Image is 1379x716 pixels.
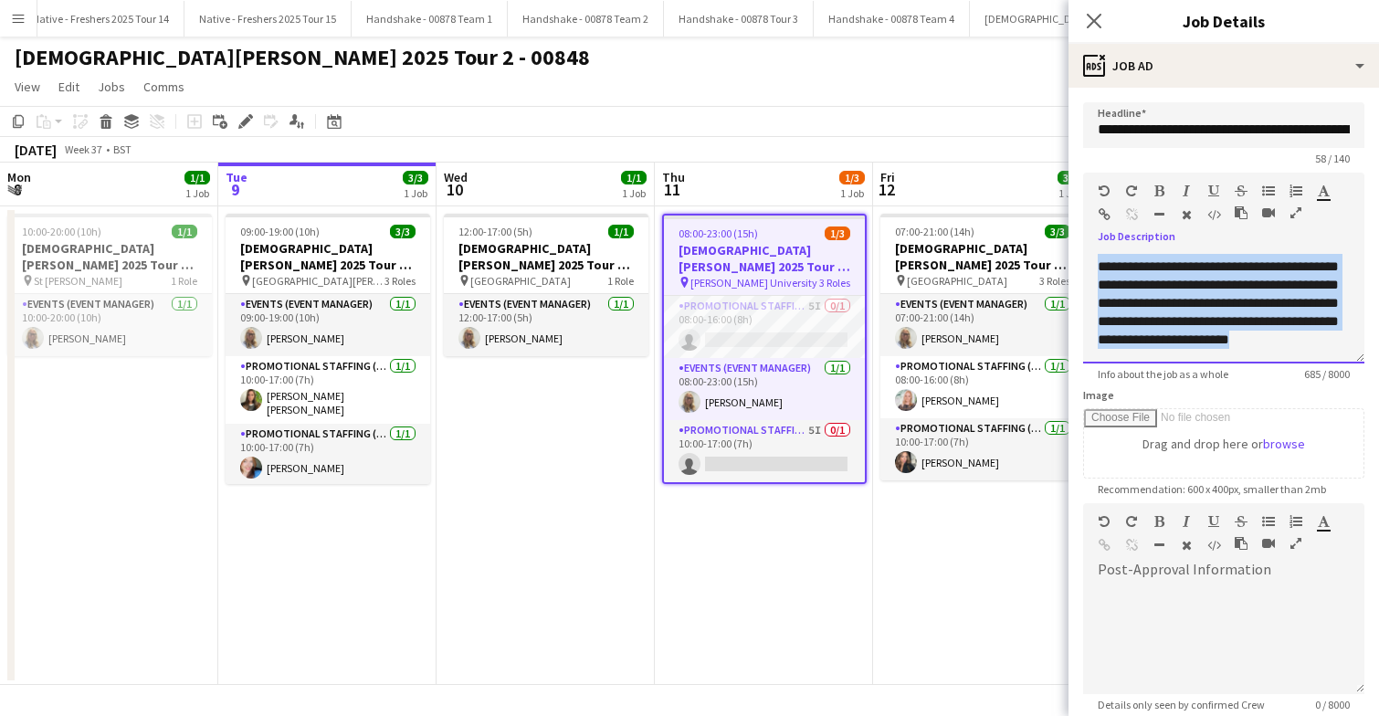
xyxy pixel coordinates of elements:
[1235,536,1247,551] button: Paste as plain text
[1235,205,1247,220] button: Paste as plain text
[664,1,814,37] button: Handshake - 00878 Tour 3
[880,356,1085,418] app-card-role: Promotional Staffing (Brand Ambassadors)1/108:00-16:00 (8h)[PERSON_NAME]
[17,1,184,37] button: Native - Freshers 2025 Tour 14
[252,274,384,288] span: [GEOGRAPHIC_DATA][PERSON_NAME]
[7,169,31,185] span: Mon
[15,44,590,71] h1: [DEMOGRAPHIC_DATA][PERSON_NAME] 2025 Tour 2 - 00848
[352,1,508,37] button: Handshake - 00878 Team 1
[880,214,1085,480] app-job-card: 07:00-21:00 (14h)3/3[DEMOGRAPHIC_DATA][PERSON_NAME] 2025 Tour 2 - 00848 - [GEOGRAPHIC_DATA] [GEOG...
[1300,152,1364,165] span: 58 / 140
[226,240,430,273] h3: [DEMOGRAPHIC_DATA][PERSON_NAME] 2025 Tour 2 - 00848 - [GEOGRAPHIC_DATA][PERSON_NAME]
[1058,171,1083,184] span: 3/3
[895,225,974,238] span: 07:00-21:00 (14h)
[172,225,197,238] span: 1/1
[608,225,634,238] span: 1/1
[171,274,197,288] span: 1 Role
[1083,482,1341,496] span: Recommendation: 600 x 400px, smaller than 2mb
[1207,207,1220,222] button: HTML Code
[1317,184,1330,198] button: Text Color
[970,1,1275,37] button: [DEMOGRAPHIC_DATA][PERSON_NAME] 2025 Tour 1 - 00848
[98,79,125,95] span: Jobs
[1207,514,1220,529] button: Underline
[384,274,416,288] span: 3 Roles
[1290,514,1302,529] button: Ordered List
[226,356,430,424] app-card-role: Promotional Staffing (Brand Ambassadors)1/110:00-17:00 (7h)[PERSON_NAME] [PERSON_NAME]
[1098,184,1111,198] button: Undo
[1180,538,1193,553] button: Clear Formatting
[58,79,79,95] span: Edit
[508,1,664,37] button: Handshake - 00878 Team 2
[1058,186,1082,200] div: 1 Job
[1235,514,1247,529] button: Strikethrough
[404,186,427,200] div: 1 Job
[184,171,210,184] span: 1/1
[1083,367,1243,381] span: Info about the job as a whole
[878,179,895,200] span: 12
[403,171,428,184] span: 3/3
[184,1,352,37] button: Native - Freshers 2025 Tour 15
[1262,536,1275,551] button: Insert video
[662,169,685,185] span: Thu
[1153,514,1165,529] button: Bold
[226,169,247,185] span: Tue
[1262,205,1275,220] button: Insert video
[470,274,571,288] span: [GEOGRAPHIC_DATA]
[690,276,817,290] span: [PERSON_NAME] University
[34,274,122,288] span: St [PERSON_NAME]
[444,214,648,356] app-job-card: 12:00-17:00 (5h)1/1[DEMOGRAPHIC_DATA][PERSON_NAME] 2025 Tour 2 - 00848 - Travel Day [GEOGRAPHIC_D...
[90,75,132,99] a: Jobs
[1290,367,1364,381] span: 685 / 8000
[1235,184,1247,198] button: Strikethrough
[1262,184,1275,198] button: Unordered List
[1083,698,1279,711] span: Details only seen by confirmed Crew
[1180,207,1193,222] button: Clear Formatting
[1180,514,1193,529] button: Italic
[1290,536,1302,551] button: Fullscreen
[840,186,864,200] div: 1 Job
[1290,184,1302,198] button: Ordered List
[814,1,970,37] button: Handshake - 00878 Team 4
[5,179,31,200] span: 8
[607,274,634,288] span: 1 Role
[880,294,1085,356] app-card-role: Events (Event Manager)1/107:00-21:00 (14h)[PERSON_NAME]
[444,294,648,356] app-card-role: Events (Event Manager)1/112:00-17:00 (5h)[PERSON_NAME]
[659,179,685,200] span: 11
[390,225,416,238] span: 3/3
[1262,514,1275,529] button: Unordered List
[1207,538,1220,553] button: HTML Code
[1068,44,1379,88] div: Job Ad
[441,179,468,200] span: 10
[1317,514,1330,529] button: Text Color
[825,226,850,240] span: 1/3
[907,274,1007,288] span: [GEOGRAPHIC_DATA]
[1125,184,1138,198] button: Redo
[7,75,47,99] a: View
[185,186,209,200] div: 1 Job
[1039,274,1070,288] span: 3 Roles
[839,171,865,184] span: 1/3
[7,294,212,356] app-card-role: Events (Event Manager)1/110:00-20:00 (10h)[PERSON_NAME]
[223,179,247,200] span: 9
[662,214,867,484] app-job-card: 08:00-23:00 (15h)1/3[DEMOGRAPHIC_DATA][PERSON_NAME] 2025 Tour 2 - 00848 - [PERSON_NAME][GEOGRAPHI...
[664,420,865,482] app-card-role: Promotional Staffing (Brand Ambassadors)5I0/110:00-17:00 (7h)
[880,169,895,185] span: Fri
[7,214,212,356] app-job-card: 10:00-20:00 (10h)1/1[DEMOGRAPHIC_DATA][PERSON_NAME] 2025 Tour 2 - 00848 - Travel Day St [PERSON_N...
[143,79,184,95] span: Comms
[1300,698,1364,711] span: 0 / 8000
[444,240,648,273] h3: [DEMOGRAPHIC_DATA][PERSON_NAME] 2025 Tour 2 - 00848 - Travel Day
[51,75,87,99] a: Edit
[444,169,468,185] span: Wed
[226,214,430,484] app-job-card: 09:00-19:00 (10h)3/3[DEMOGRAPHIC_DATA][PERSON_NAME] 2025 Tour 2 - 00848 - [GEOGRAPHIC_DATA][PERSO...
[1180,184,1193,198] button: Italic
[664,242,865,275] h3: [DEMOGRAPHIC_DATA][PERSON_NAME] 2025 Tour 2 - 00848 - [PERSON_NAME][GEOGRAPHIC_DATA]
[136,75,192,99] a: Comms
[1068,9,1379,33] h3: Job Details
[1125,514,1138,529] button: Redo
[1153,207,1165,222] button: Horizontal Line
[1098,514,1111,529] button: Undo
[880,240,1085,273] h3: [DEMOGRAPHIC_DATA][PERSON_NAME] 2025 Tour 2 - 00848 - [GEOGRAPHIC_DATA]
[1045,225,1070,238] span: 3/3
